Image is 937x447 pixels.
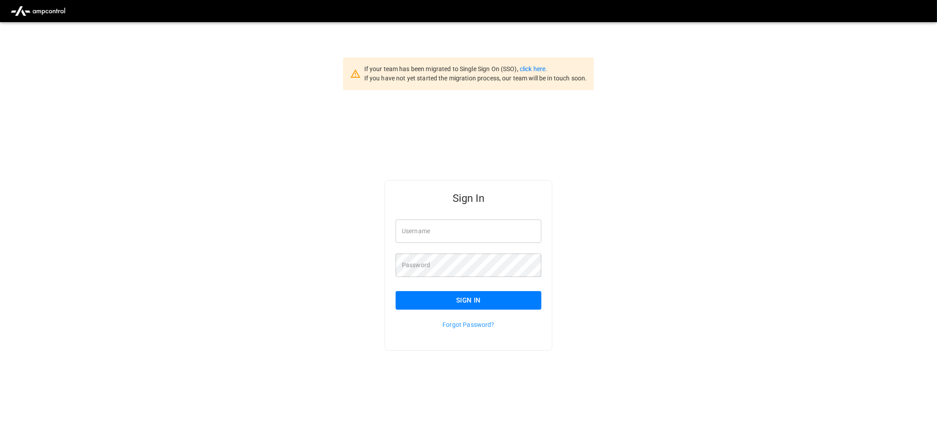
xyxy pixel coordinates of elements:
a: click here. [520,65,547,72]
button: Sign In [396,291,541,310]
p: Forgot Password? [396,320,541,329]
h5: Sign In [396,191,541,205]
span: If you have not yet started the migration process, our team will be in touch soon. [364,75,587,82]
img: ampcontrol.io logo [7,3,69,19]
span: If your team has been migrated to Single Sign On (SSO), [364,65,520,72]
